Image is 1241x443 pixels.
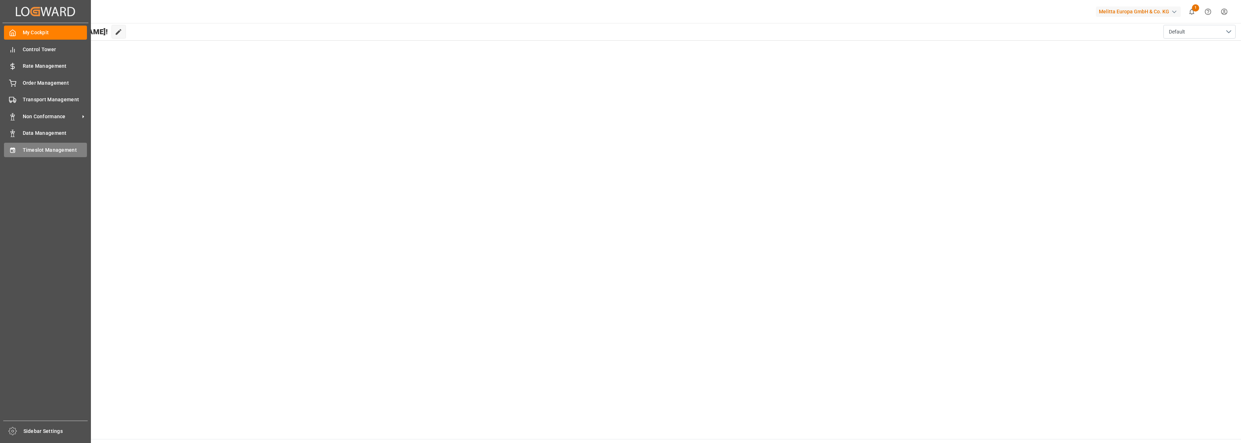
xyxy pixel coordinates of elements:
a: My Cockpit [4,26,87,40]
span: Hello [PERSON_NAME]! [30,25,108,39]
span: Sidebar Settings [23,428,88,435]
a: Transport Management [4,93,87,107]
span: Order Management [23,79,87,87]
button: open menu [1163,25,1236,39]
span: Default [1169,28,1185,36]
span: Transport Management [23,96,87,103]
button: show 1 new notifications [1184,4,1200,20]
a: Control Tower [4,42,87,56]
a: Order Management [4,76,87,90]
span: Non Conformance [23,113,80,120]
a: Timeslot Management [4,143,87,157]
span: My Cockpit [23,29,87,36]
span: Data Management [23,129,87,137]
button: Help Center [1200,4,1216,20]
a: Data Management [4,126,87,140]
span: 1 [1192,4,1199,12]
a: Rate Management [4,59,87,73]
span: Rate Management [23,62,87,70]
span: Control Tower [23,46,87,53]
span: Timeslot Management [23,146,87,154]
button: Melitta Europa GmbH & Co. KG [1096,5,1184,18]
div: Melitta Europa GmbH & Co. KG [1096,6,1181,17]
